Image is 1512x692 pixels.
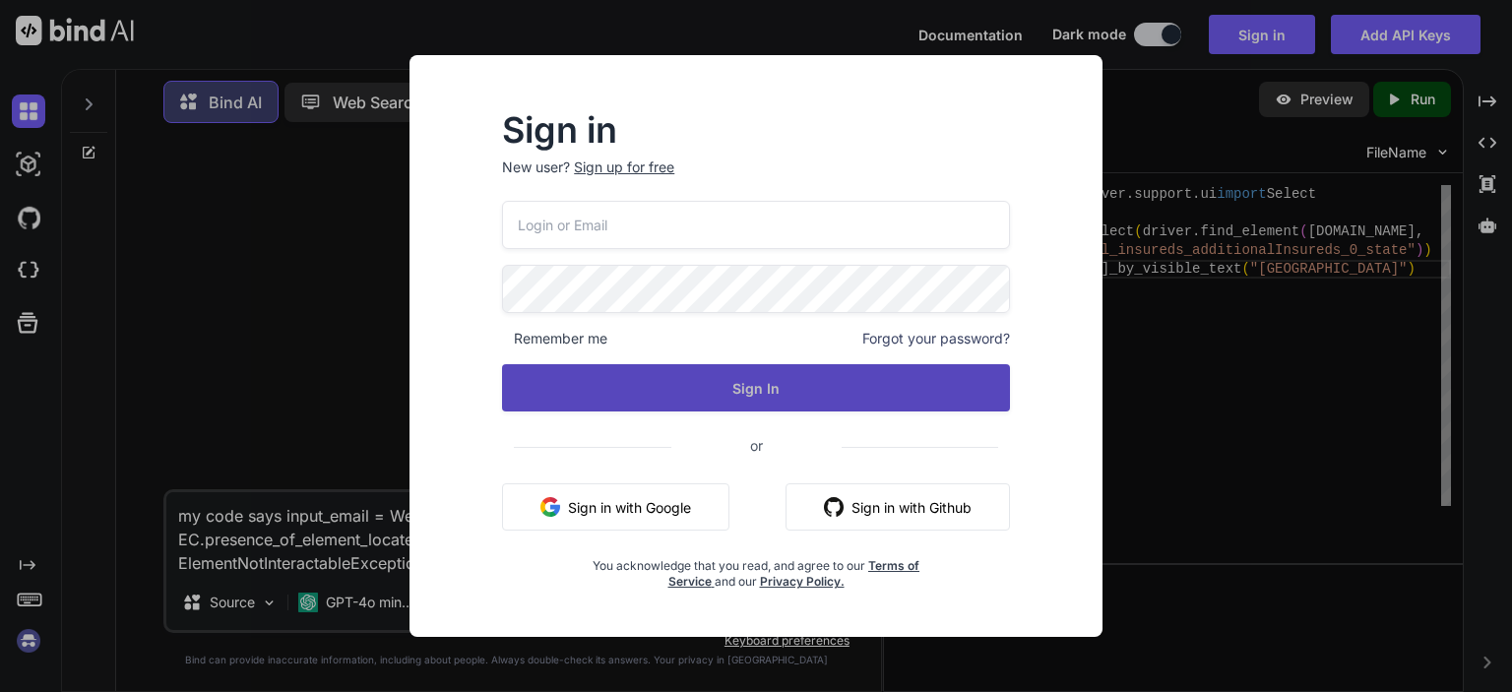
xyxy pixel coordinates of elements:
[502,483,729,531] button: Sign in with Google
[862,329,1010,348] span: Forgot your password?
[502,157,1010,201] p: New user?
[668,558,920,589] a: Terms of Service
[824,497,844,517] img: github
[786,483,1010,531] button: Sign in with Github
[587,546,925,590] div: You acknowledge that you read, and agree to our and our
[540,497,560,517] img: google
[502,114,1010,146] h2: Sign in
[671,421,842,470] span: or
[760,574,845,589] a: Privacy Policy.
[502,329,607,348] span: Remember me
[502,201,1010,249] input: Login or Email
[502,364,1010,411] button: Sign In
[574,157,674,177] div: Sign up for free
